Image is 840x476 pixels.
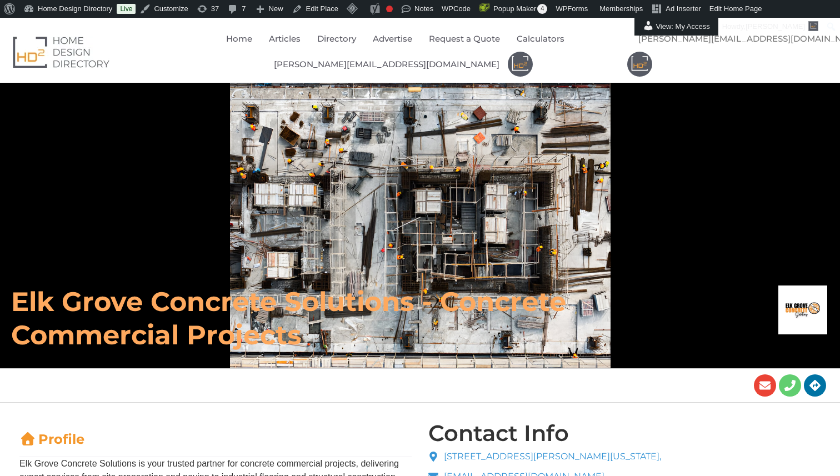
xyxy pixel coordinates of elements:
span: 4 [537,4,547,14]
a: Live [117,4,136,14]
a: Advertise [373,26,412,52]
span: [STREET_ADDRESS][PERSON_NAME][US_STATE], [441,450,661,463]
a: [PERSON_NAME][EMAIL_ADDRESS][DOMAIN_NAME] [274,52,499,77]
nav: Menu [171,26,627,77]
a: Howdy, [718,18,823,36]
div: Focus keyphrase not set [386,6,393,12]
a: Directory [317,26,356,52]
span: [PERSON_NAME] [746,22,805,31]
h6: Elk Grove Concrete Solutions - Concrete Commercial Projects [11,285,582,352]
img: Doug Jones [627,52,652,77]
nav: Menu [627,26,832,77]
a: Request a Quote [429,26,500,52]
a: Calculators [517,26,564,52]
a: Articles [269,26,301,52]
span: View: My Access [640,18,712,36]
a: Profile [19,431,84,447]
h4: Contact Info [428,422,569,444]
img: Doug Jones [508,52,533,77]
a: Home [226,26,252,52]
